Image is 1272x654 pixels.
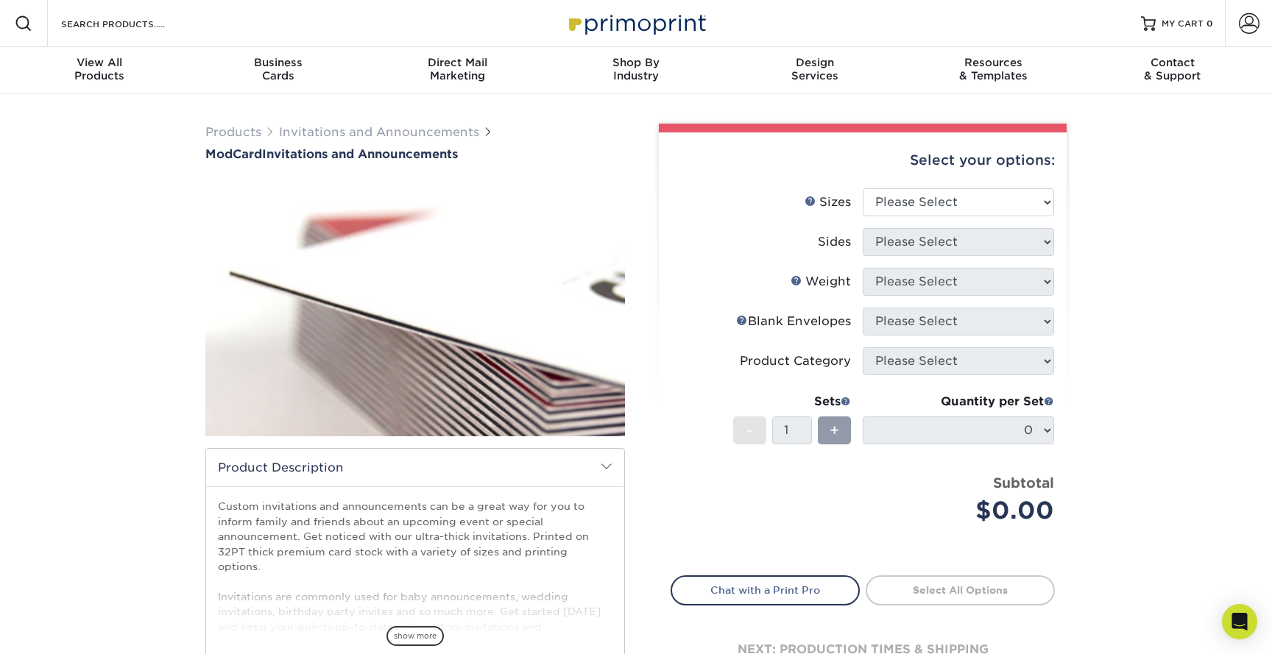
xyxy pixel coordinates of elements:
span: - [746,419,753,441]
a: Contact& Support [1083,47,1262,94]
a: View AllProducts [10,47,189,94]
a: Select All Options [866,575,1055,605]
strong: Subtotal [993,474,1054,491]
a: ModCardInvitations and Announcements [205,147,625,161]
h1: Invitations and Announcements [205,147,625,161]
span: Resources [904,56,1083,69]
span: Business [189,56,368,69]
a: Direct MailMarketing [368,47,547,94]
a: Chat with a Print Pro [671,575,860,605]
span: + [830,419,839,441]
div: Sets [733,393,851,410]
span: show more [386,626,444,646]
div: & Templates [904,56,1083,82]
div: Services [725,56,904,82]
span: Shop By [547,56,726,69]
div: Blank Envelopes [736,313,851,330]
a: Resources& Templates [904,47,1083,94]
div: Products [10,56,189,82]
div: Product Category [740,352,851,370]
div: Quantity per Set [863,393,1054,410]
div: Select your options: [671,132,1055,188]
img: ModCard 01 [205,163,625,452]
input: SEARCH PRODUCTS..... [60,15,203,32]
span: Contact [1083,56,1262,69]
span: MY CART [1162,18,1204,30]
a: Shop ByIndustry [547,47,726,94]
img: Primoprint [562,7,710,39]
div: Weight [791,273,851,291]
div: Open Intercom Messenger [1222,604,1257,639]
h2: Product Description [206,449,624,486]
a: BusinessCards [189,47,368,94]
span: Direct Mail [368,56,547,69]
div: Industry [547,56,726,82]
div: $0.00 [874,493,1054,528]
div: Sizes [805,193,851,211]
span: ModCard [205,147,262,161]
a: Invitations and Announcements [279,125,479,139]
div: Marketing [368,56,547,82]
span: 0 [1206,18,1213,29]
a: Products [205,125,261,139]
div: Cards [189,56,368,82]
div: & Support [1083,56,1262,82]
span: Design [725,56,904,69]
a: DesignServices [725,47,904,94]
span: View All [10,56,189,69]
div: Sides [818,233,851,251]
